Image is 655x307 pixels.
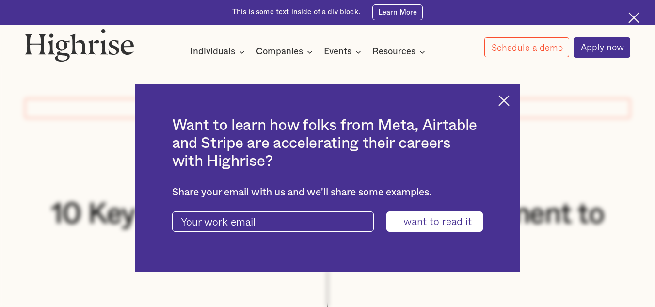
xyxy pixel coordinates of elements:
img: Cross icon [628,12,639,23]
div: Events [324,46,351,58]
input: Your work email [172,211,374,232]
div: Events [324,46,364,58]
img: Cross icon [498,95,510,106]
a: Learn More [372,4,423,20]
div: Individuals [190,46,235,58]
div: Share your email with us and we'll share some examples. [172,187,483,199]
div: This is some text inside of a div block. [232,7,360,17]
form: current-ascender-blog-article-modal-form [172,211,483,232]
div: Resources [372,46,415,58]
h2: Want to learn how folks from Meta, Airtable and Stripe are accelerating their careers with Highrise? [172,117,483,170]
div: Resources [372,46,428,58]
a: Apply now [574,37,631,58]
div: Individuals [190,46,248,58]
img: Highrise logo [25,29,134,62]
div: Companies [256,46,303,58]
a: Schedule a demo [484,37,570,57]
div: Companies [256,46,316,58]
input: I want to read it [386,211,483,232]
